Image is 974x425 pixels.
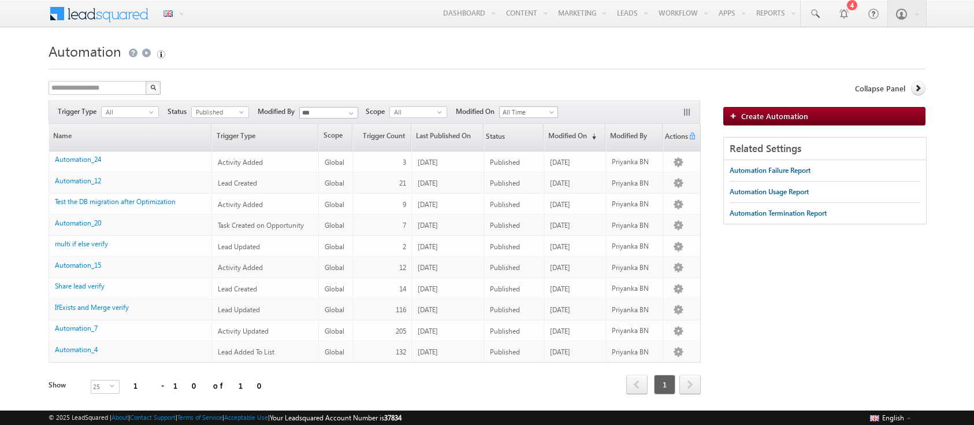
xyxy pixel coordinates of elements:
[490,263,520,272] span: Published
[550,200,570,209] span: [DATE]
[218,305,260,314] span: Lead Updated
[612,241,657,252] div: Priyanka BN
[490,221,520,230] span: Published
[212,124,318,151] a: Trigger Type
[218,348,274,356] span: Lead Added To List
[218,221,304,230] span: Task Created on Opportunity
[218,263,263,272] span: Activity Added
[325,327,344,335] span: Global
[626,375,648,394] span: prev
[418,284,438,293] span: [DATE]
[55,345,98,354] a: Automation_4
[325,179,344,187] span: Global
[544,124,605,151] a: Modified On(sorted descending)
[724,138,926,160] div: Related Settings
[91,380,110,393] span: 25
[418,327,438,335] span: [DATE]
[490,305,520,314] span: Published
[418,263,438,272] span: [DATE]
[550,221,570,230] span: [DATE]
[612,326,657,336] div: Priyanka BN
[55,239,108,248] a: multi if else verify
[325,158,344,167] span: Global
[258,106,299,117] span: Modified By
[679,376,701,394] a: next
[484,125,505,150] span: Status
[192,107,239,117] span: Published
[49,412,402,423] span: © 2025 LeadSquared | | | | |
[353,124,410,151] a: Trigger Count
[679,375,701,394] span: next
[218,284,257,293] span: Lead Created
[587,132,596,141] span: (sorted descending)
[218,327,269,335] span: Activity Updated
[239,109,248,114] span: select
[418,158,438,167] span: [DATE]
[325,284,344,293] span: Global
[730,182,809,202] a: Automation Usage Report
[612,178,657,189] div: Priyanka BN
[150,84,156,90] img: Search
[399,179,406,187] span: 21
[319,124,352,151] span: Scope
[218,179,257,187] span: Lead Created
[730,187,809,197] div: Automation Usage Report
[490,200,520,209] span: Published
[390,107,437,117] span: All
[626,376,648,394] a: prev
[130,413,176,421] a: Contact Support
[218,242,260,251] span: Lead Updated
[366,106,389,117] span: Scope
[168,106,191,117] span: Status
[343,108,357,119] a: Show All Items
[500,107,555,117] span: All Time
[550,327,570,335] span: [DATE]
[399,263,406,272] span: 12
[654,375,675,394] span: 1
[384,413,402,422] span: 37834
[403,242,406,251] span: 2
[612,283,657,294] div: Priyanka BN
[612,305,657,315] div: Priyanka BN
[741,111,808,121] span: Create Automation
[325,221,344,230] span: Global
[270,413,402,422] span: Your Leadsquared Account Number is
[110,383,119,389] span: select
[663,125,688,150] span: Actions
[550,284,570,293] span: [DATE]
[418,221,438,230] span: [DATE]
[550,263,570,272] span: [DATE]
[437,109,447,114] span: select
[855,83,905,94] span: Collapse Panel
[456,106,499,117] span: Modified On
[412,124,483,151] a: Last Published On
[418,200,438,209] span: [DATE]
[490,179,520,187] span: Published
[399,284,406,293] span: 14
[418,305,438,314] span: [DATE]
[490,242,520,251] span: Published
[49,42,121,60] span: Automation
[490,327,520,335] span: Published
[882,413,904,422] span: English
[612,220,657,231] div: Priyanka BN
[325,263,344,272] span: Global
[325,200,344,209] span: Global
[490,348,520,356] span: Published
[490,284,520,293] span: Published
[730,160,811,181] a: Automation Failure Report
[606,124,662,151] a: Modified By
[550,305,570,314] span: [DATE]
[111,413,128,421] a: About
[58,106,101,117] span: Trigger Type
[490,158,520,167] span: Published
[396,327,406,335] span: 205
[403,158,406,167] span: 3
[730,208,827,219] div: Automation Termination Report
[550,242,570,251] span: [DATE]
[55,197,176,206] a: Test the DB migration after Optimization
[218,200,263,209] span: Activity Added
[49,124,211,151] a: Name
[133,379,269,392] div: 1 - 10 of 10
[730,112,741,119] img: add_icon.png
